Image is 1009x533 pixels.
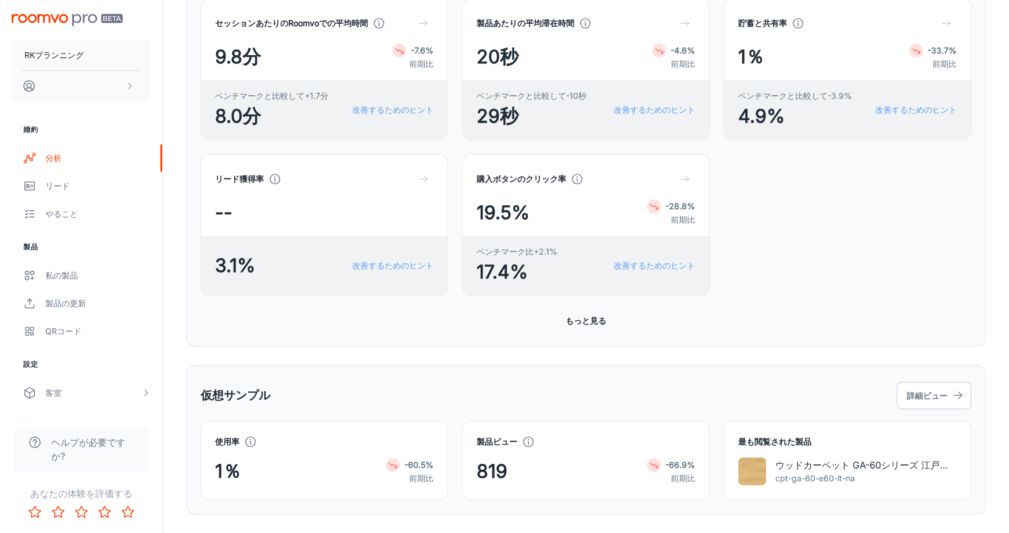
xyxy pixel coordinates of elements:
[477,174,566,184] font: 購入ボタンのクリック率
[215,18,368,28] font: セッションあたりのRoomvoでの平均時間
[23,242,38,251] font: 製品
[352,105,434,115] font: 改善するためのヒント
[561,310,611,331] button: もっと見る
[477,91,586,101] font: ベンチマークと比較して-10秒
[23,125,38,134] font: 婚約
[45,209,78,219] font: やること
[23,360,38,369] font: 設定
[614,105,695,115] font: 改善するためのヒント
[215,254,255,277] font: 3.1%
[116,500,139,524] button: 5つ星評価
[738,105,785,127] font: 4.9%
[409,473,434,483] font: 前期比
[477,246,557,256] font: ベンチマーク比+2.1%
[93,500,116,524] button: 4つ星評価
[215,460,241,482] font: 1％
[671,45,695,55] font: -4.6%
[215,105,261,127] font: 8.0分
[201,388,270,402] font: 仮想サンプル
[405,460,434,470] font: -60.5%
[566,316,606,326] font: もっと見る
[477,18,574,28] font: 製品あたりの平均滞在時間
[215,174,264,184] font: リード獲得率
[45,388,62,398] font: 客室
[875,105,957,115] font: 改善するためのヒント
[70,500,93,524] button: 3つ星評価
[897,382,971,409] button: 詳細ビュー
[45,298,86,308] font: 製品の更新
[738,45,764,68] font: 1％
[477,460,507,482] font: 819
[671,473,695,483] font: 前期比
[665,201,695,211] font: -28.8%
[671,214,695,224] font: 前期比
[928,45,957,55] font: -33.7%
[932,59,957,69] font: 前期比
[46,500,70,524] button: 2つ星の評価
[738,18,787,28] font: 貯蓄と共有率
[477,105,518,127] font: 29秒
[738,91,852,101] font: ベンチマークと比較して-3.9%
[12,40,151,70] button: RKプランニング
[24,50,84,60] font: RKプランニング
[775,473,855,483] font: cpt-ga-60-e60-lt-na
[215,437,239,446] font: 使用率
[352,260,434,270] font: 改善するためのヒント
[738,437,811,446] font: 最も閲覧された製品
[45,153,62,163] font: 分析
[23,500,46,524] button: 1つ星の評価
[477,45,518,68] font: 20秒
[671,59,695,69] font: 前期比
[477,201,529,224] font: 19.5%
[614,260,695,270] font: 改善するためのヒント
[45,326,81,336] font: QRコード
[411,45,434,55] font: -7.6%
[215,45,261,68] font: 9.8分
[30,488,133,499] font: あなたの体験を評価する
[12,14,123,26] img: Roomvo PROベータ版
[45,270,78,280] font: 私の製品
[477,260,528,283] font: 17.4%
[45,181,70,191] font: リード
[477,437,517,446] font: 製品ビュー
[409,59,434,69] font: 前期比
[665,460,695,470] font: -66.9%
[215,201,232,224] font: --
[738,457,766,485] img: ウッドカーペット GA-60シリーズ 江戸間6畳 ライトナチュラル
[907,391,947,400] font: 詳細ビュー
[51,437,126,462] font: ヘルプが必要ですか?
[215,91,328,101] font: ベンチマークと比較して+1.7分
